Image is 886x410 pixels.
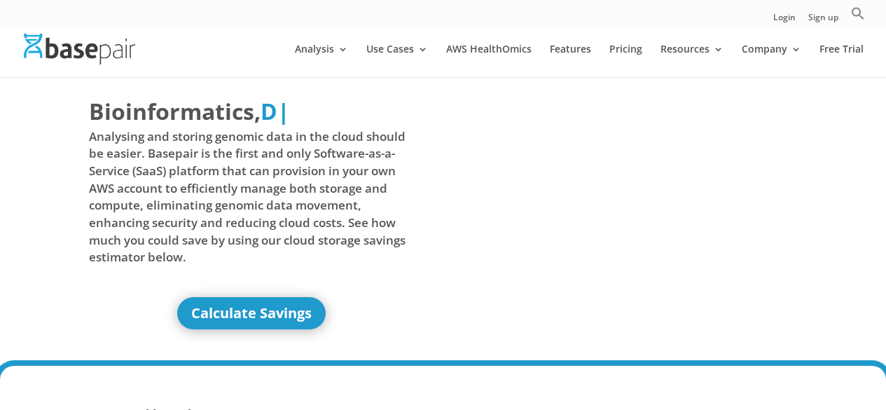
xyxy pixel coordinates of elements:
iframe: Basepair - NGS Analysis Simplified [452,95,778,279]
a: Company [742,44,801,77]
span: Bioinformatics, [89,95,261,128]
a: Use Cases [366,44,428,77]
a: Calculate Savings [177,297,326,329]
a: Free Trial [819,44,864,77]
a: Search Icon Link [851,6,865,28]
a: Sign up [808,13,838,28]
span: Analysing and storing genomic data in the cloud should be easier. Basepair is the first and only ... [89,128,415,266]
a: Analysis [295,44,348,77]
a: Pricing [609,44,642,77]
a: AWS HealthOmics [446,44,532,77]
span: D [261,96,277,126]
a: Features [550,44,591,77]
a: Login [773,13,796,28]
svg: Search [851,6,865,20]
a: Resources [660,44,724,77]
span: | [277,96,290,126]
img: Basepair [24,34,135,64]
